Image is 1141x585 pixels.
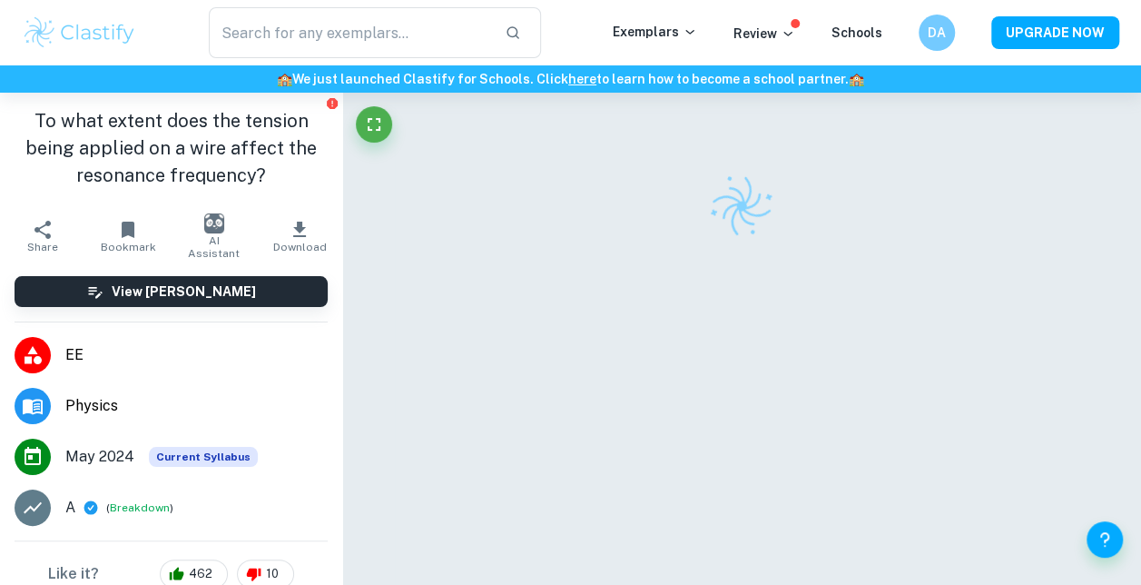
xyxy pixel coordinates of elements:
[48,563,99,585] h6: Like it?
[257,211,342,262] button: Download
[4,69,1137,89] h6: We just launched Clastify for Schools. Click to learn how to become a school partner.
[209,7,491,58] input: Search for any exemplars...
[15,276,328,307] button: View [PERSON_NAME]
[110,500,170,516] button: Breakdown
[22,15,137,51] img: Clastify logo
[831,25,882,40] a: Schools
[182,234,246,260] span: AI Assistant
[112,282,256,302] h6: View [PERSON_NAME]
[204,213,224,233] img: AI Assistant
[27,241,58,253] span: Share
[149,447,258,467] div: This exemplar is based on the current syllabus. Feel free to refer to it for inspiration/ideas wh...
[919,15,955,51] button: DA
[101,241,156,253] span: Bookmark
[613,22,697,42] p: Exemplars
[700,164,784,249] img: Clastify logo
[256,565,289,583] span: 10
[65,446,134,468] span: May 2024
[325,96,339,110] button: Report issue
[277,72,292,86] span: 🏫
[272,241,326,253] span: Download
[1087,521,1123,558] button: Help and Feedback
[85,211,171,262] button: Bookmark
[849,72,864,86] span: 🏫
[179,565,222,583] span: 462
[106,500,173,517] span: ( )
[356,106,392,143] button: Fullscreen
[927,23,948,43] h6: DA
[149,447,258,467] span: Current Syllabus
[172,211,257,262] button: AI Assistant
[991,16,1119,49] button: UPGRADE NOW
[15,107,328,189] h1: To what extent does the tension being applied on a wire affect the resonance frequency?
[65,395,328,417] span: Physics
[65,497,75,519] p: A
[65,344,328,366] span: EE
[568,72,596,86] a: here
[733,24,795,44] p: Review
